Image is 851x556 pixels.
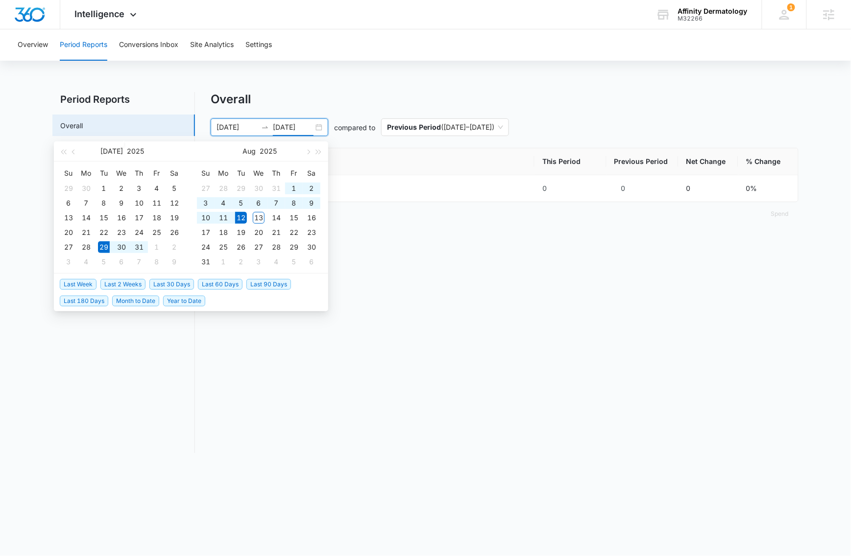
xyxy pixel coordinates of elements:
td: 2025-07-21 [77,225,95,240]
div: 8 [288,197,300,209]
td: 2025-07-12 [166,196,183,210]
td: 2025-07-03 [130,181,148,196]
div: 0 [614,183,671,194]
div: 17 [133,212,145,224]
button: Conversions Inbox [119,29,178,61]
td: 2025-08-04 [215,196,232,210]
td: 2025-07-22 [95,225,113,240]
div: 15 [288,212,300,224]
td: 2025-07-28 [215,181,232,196]
div: 7 [270,197,282,209]
div: 24 [200,241,212,253]
td: 2025-08-19 [232,225,250,240]
div: 19 [169,212,180,224]
div: 22 [98,227,110,238]
button: Overview [18,29,48,61]
td: 2025-07-23 [113,225,130,240]
td: 2025-07-29 [95,240,113,255]
th: Sa [303,165,320,181]
div: 17 [200,227,212,238]
td: 2025-06-29 [60,181,77,196]
div: 6 [306,256,317,268]
input: End date [273,122,314,133]
td: 2025-09-02 [232,255,250,269]
td: 2025-07-11 [148,196,166,210]
span: to [261,123,269,131]
td: 2025-07-29 [232,181,250,196]
div: 13 [63,212,74,224]
td: 2025-08-25 [215,240,232,255]
span: Last 180 Days [60,296,108,306]
input: Start date [217,122,257,133]
button: 2025 [127,141,145,161]
div: 3 [63,256,74,268]
td: 2025-08-27 [250,240,267,255]
th: Mo [77,165,95,181]
div: 14 [270,212,282,224]
td: 2025-07-27 [197,181,215,196]
div: 4 [218,197,229,209]
div: 6 [253,197,265,209]
th: Sa [166,165,183,181]
div: 4 [270,256,282,268]
td: 2025-07-13 [60,210,77,225]
td: 2025-07-18 [148,210,166,225]
div: 22 [288,227,300,238]
th: This Period [535,148,607,175]
div: 5 [98,256,110,268]
td: 2025-07-30 [113,240,130,255]
div: 12 [235,212,247,224]
div: 16 [116,212,127,224]
div: 26 [169,227,180,238]
div: 2 [169,241,180,253]
th: Th [130,165,148,181]
div: 27 [200,183,212,194]
td: 2025-07-30 [250,181,267,196]
div: 10 [133,197,145,209]
td: 2025-07-07 [77,196,95,210]
span: Last Week [60,279,97,290]
span: Month to Date [112,296,159,306]
td: 2025-08-04 [77,255,95,269]
span: Last 2 Weeks [100,279,146,290]
div: 28 [218,183,229,194]
td: 2025-07-19 [166,210,183,225]
td: 2025-07-15 [95,210,113,225]
td: 2025-07-14 [77,210,95,225]
div: 1 [288,183,300,194]
button: Site Analytics [190,29,234,61]
p: 0% [746,183,757,194]
td: 2025-08-07 [130,255,148,269]
button: Spend [761,202,799,226]
td: 2025-07-31 [130,240,148,255]
td: 2025-08-12 [232,210,250,225]
div: 7 [80,197,92,209]
span: Last 60 Days [198,279,243,290]
div: 1 [151,241,163,253]
div: 30 [80,183,92,194]
div: 29 [63,183,74,194]
th: Fr [148,165,166,181]
div: 29 [98,241,110,253]
div: 5 [288,256,300,268]
div: 31 [200,256,212,268]
div: 9 [116,197,127,209]
div: 12 [169,197,180,209]
div: 3 [133,183,145,194]
td: 2025-08-26 [232,240,250,255]
td: 2025-08-22 [285,225,303,240]
td: 2025-08-11 [215,210,232,225]
td: 2025-08-14 [267,210,285,225]
div: 8 [151,256,163,268]
td: 2025-08-01 [285,181,303,196]
th: Net Change [679,148,738,175]
div: 14 [80,212,92,224]
td: 2025-08-02 [166,240,183,255]
td: 2025-08-03 [60,255,77,269]
td: 2025-07-17 [130,210,148,225]
div: 29 [235,183,247,194]
td: 2025-08-09 [166,255,183,269]
th: We [113,165,130,181]
td: 2025-08-13 [250,210,267,225]
td: 2025-08-08 [285,196,303,210]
